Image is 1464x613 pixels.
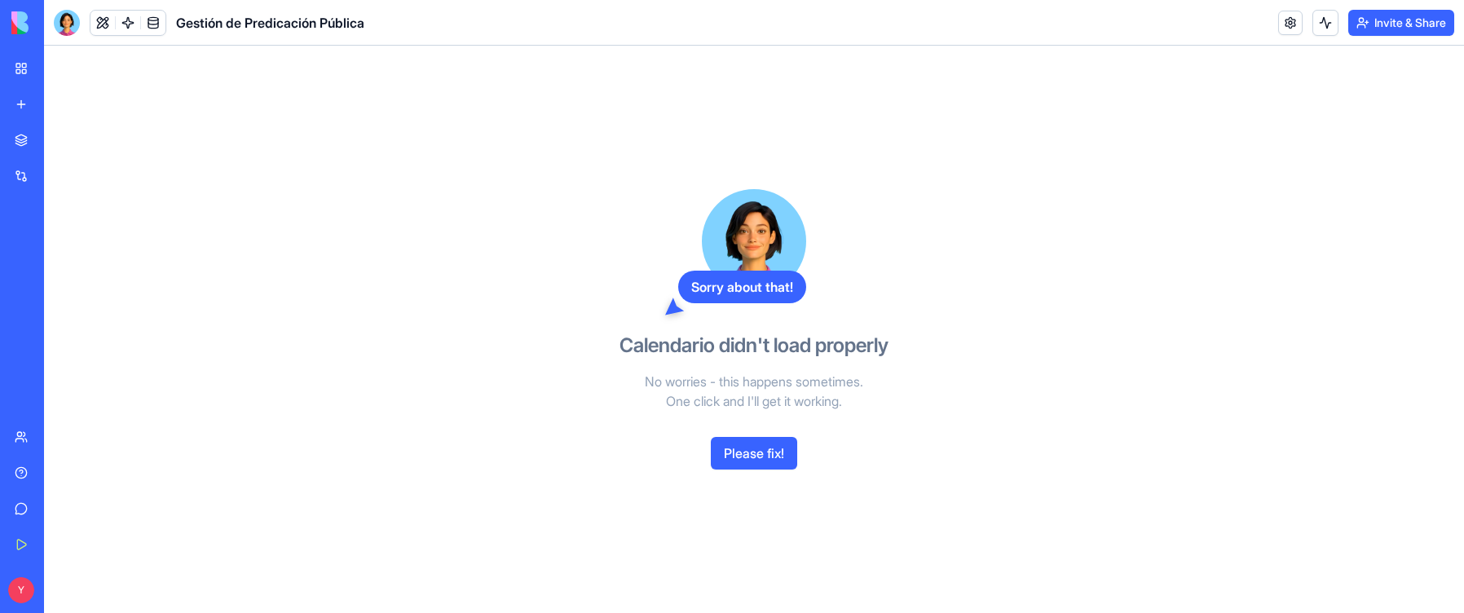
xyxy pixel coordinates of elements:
[678,271,806,303] div: Sorry about that!
[176,13,364,33] span: Gestión de Predicación Pública
[711,437,797,470] button: Please fix!
[8,577,34,603] span: Y
[620,333,889,359] h3: Calendario didn't load properly
[11,11,112,34] img: logo
[567,372,941,411] p: No worries - this happens sometimes. One click and I'll get it working.
[1348,10,1454,36] button: Invite & Share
